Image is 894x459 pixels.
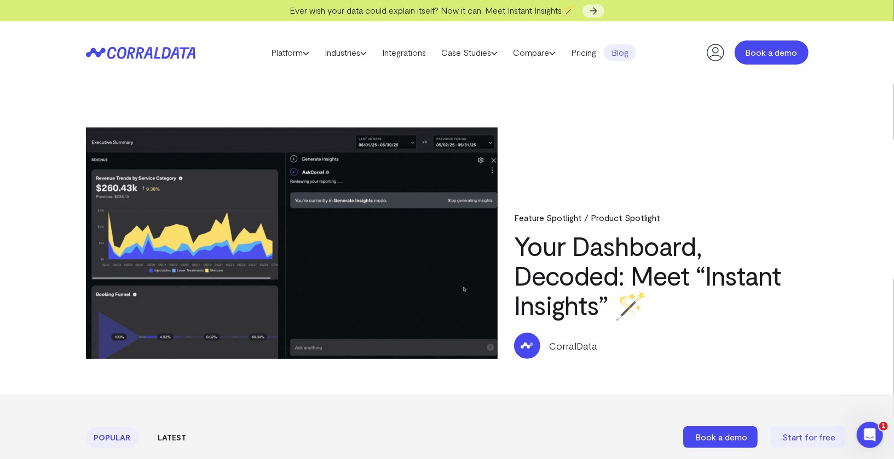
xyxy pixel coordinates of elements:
a: Book a demo [735,40,809,65]
span: Start for free [783,432,836,442]
span: Book a demo [696,432,748,442]
a: Popular [86,427,139,448]
div: Feature Spotlight / Product Spotlight [514,212,809,223]
p: CorralData [549,339,597,353]
span: Ever wish your data could explain itself? Now it can. Meet Instant Insights 🪄 [290,5,575,15]
a: Blog [604,44,636,61]
span: 1 [879,422,888,431]
a: Latest [150,427,195,448]
a: Integrations [374,44,434,61]
iframe: Intercom live chat [857,422,883,448]
a: Case Studies [434,44,505,61]
a: Book a demo [683,426,760,448]
a: Compare [505,44,563,61]
a: Platform [263,44,317,61]
a: Your Dashboard, Decoded: Meet “Instant Insights” 🪄 [514,230,781,321]
a: Industries [317,44,374,61]
a: Pricing [563,44,604,61]
a: Start for free [771,426,847,448]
